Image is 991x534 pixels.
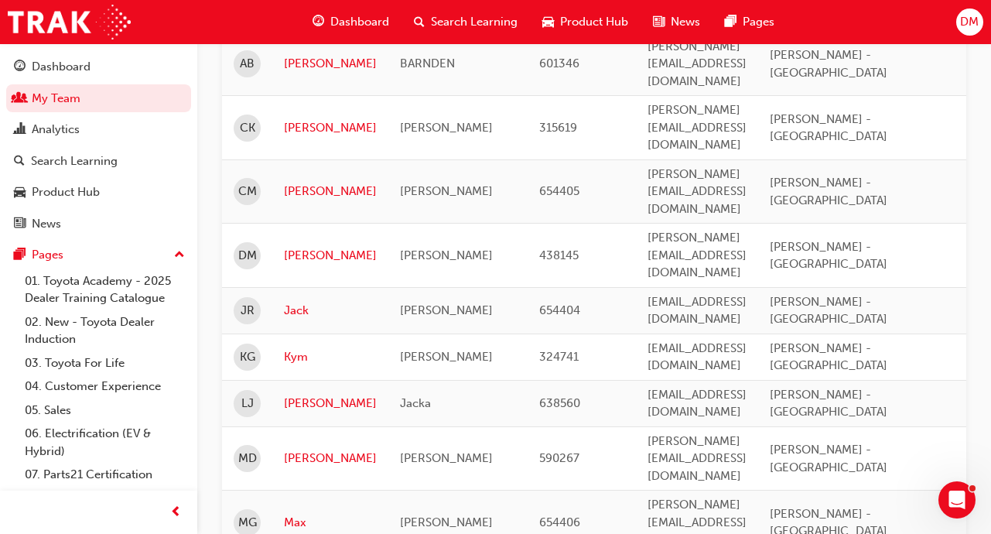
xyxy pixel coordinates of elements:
[6,241,191,269] button: Pages
[241,395,254,412] span: LJ
[19,269,191,310] a: 01. Toyota Academy - 2025 Dealer Training Catalogue
[648,103,747,152] span: [PERSON_NAME][EMAIL_ADDRESS][DOMAIN_NAME]
[530,6,641,38] a: car-iconProduct Hub
[6,50,191,241] button: DashboardMy TeamAnalyticsSearch LearningProduct HubNews
[8,5,131,39] img: Trak
[330,13,389,31] span: Dashboard
[300,6,402,38] a: guage-iconDashboard
[238,247,257,265] span: DM
[539,451,579,465] span: 590267
[770,48,887,80] span: [PERSON_NAME] - [GEOGRAPHIC_DATA]
[14,217,26,231] span: news-icon
[539,184,579,198] span: 654405
[6,210,191,238] a: News
[712,6,787,38] a: pages-iconPages
[960,13,979,31] span: DM
[6,178,191,207] a: Product Hub
[400,350,493,364] span: [PERSON_NAME]
[238,183,257,200] span: CM
[238,450,257,467] span: MD
[539,248,579,262] span: 438145
[542,12,554,32] span: car-icon
[240,348,255,366] span: KG
[19,422,191,463] a: 06. Electrification (EV & Hybrid)
[6,53,191,81] a: Dashboard
[770,240,887,272] span: [PERSON_NAME] - [GEOGRAPHIC_DATA]
[284,514,377,532] a: Max
[284,247,377,265] a: [PERSON_NAME]
[32,58,91,76] div: Dashboard
[539,121,577,135] span: 315619
[32,183,100,201] div: Product Hub
[770,388,887,419] span: [PERSON_NAME] - [GEOGRAPHIC_DATA]
[648,167,747,216] span: [PERSON_NAME][EMAIL_ADDRESS][DOMAIN_NAME]
[400,451,493,465] span: [PERSON_NAME]
[400,121,493,135] span: [PERSON_NAME]
[653,12,665,32] span: news-icon
[31,152,118,170] div: Search Learning
[32,215,61,233] div: News
[400,515,493,529] span: [PERSON_NAME]
[725,12,736,32] span: pages-icon
[400,248,493,262] span: [PERSON_NAME]
[956,9,983,36] button: DM
[14,123,26,137] span: chart-icon
[284,55,377,73] a: [PERSON_NAME]
[14,248,26,262] span: pages-icon
[770,443,887,474] span: [PERSON_NAME] - [GEOGRAPHIC_DATA]
[402,6,530,38] a: search-iconSearch Learning
[539,56,579,70] span: 601346
[32,121,80,139] div: Analytics
[14,155,25,169] span: search-icon
[19,399,191,423] a: 05. Sales
[32,246,63,264] div: Pages
[770,341,887,373] span: [PERSON_NAME] - [GEOGRAPHIC_DATA]
[539,350,579,364] span: 324741
[648,388,747,419] span: [EMAIL_ADDRESS][DOMAIN_NAME]
[19,351,191,375] a: 03. Toyota For Life
[770,112,887,144] span: [PERSON_NAME] - [GEOGRAPHIC_DATA]
[241,302,255,320] span: JR
[19,487,191,511] a: 08. Service Training
[14,92,26,106] span: people-icon
[284,395,377,412] a: [PERSON_NAME]
[400,303,493,317] span: [PERSON_NAME]
[400,56,455,70] span: BARNDEN
[648,39,747,88] span: [PERSON_NAME][EMAIL_ADDRESS][DOMAIN_NAME]
[671,13,700,31] span: News
[770,295,887,327] span: [PERSON_NAME] - [GEOGRAPHIC_DATA]
[539,515,580,529] span: 654406
[539,396,580,410] span: 638560
[14,60,26,74] span: guage-icon
[648,434,747,483] span: [PERSON_NAME][EMAIL_ADDRESS][DOMAIN_NAME]
[431,13,518,31] span: Search Learning
[641,6,712,38] a: news-iconNews
[938,481,976,519] iframe: Intercom live chat
[284,302,377,320] a: Jack
[560,13,628,31] span: Product Hub
[19,375,191,399] a: 04. Customer Experience
[400,396,431,410] span: Jacka
[648,231,747,279] span: [PERSON_NAME][EMAIL_ADDRESS][DOMAIN_NAME]
[284,450,377,467] a: [PERSON_NAME]
[284,183,377,200] a: [PERSON_NAME]
[313,12,324,32] span: guage-icon
[19,463,191,487] a: 07. Parts21 Certification
[400,184,493,198] span: [PERSON_NAME]
[648,295,747,327] span: [EMAIL_ADDRESS][DOMAIN_NAME]
[170,503,182,522] span: prev-icon
[240,119,255,137] span: CK
[238,514,257,532] span: MG
[539,303,580,317] span: 654404
[414,12,425,32] span: search-icon
[284,348,377,366] a: Kym
[19,310,191,351] a: 02. New - Toyota Dealer Induction
[284,119,377,137] a: [PERSON_NAME]
[174,245,185,265] span: up-icon
[6,147,191,176] a: Search Learning
[240,55,255,73] span: AB
[6,115,191,144] a: Analytics
[743,13,774,31] span: Pages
